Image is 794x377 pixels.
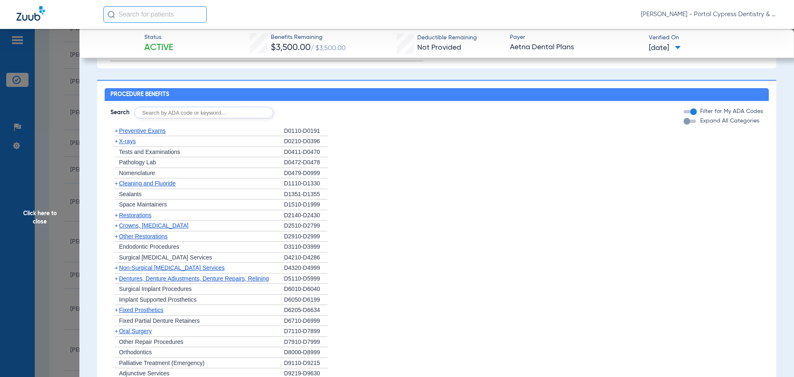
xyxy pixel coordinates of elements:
[284,295,328,305] div: D6050-D6199
[284,168,328,179] div: D0479-D0999
[134,107,273,118] input: Search by ADA code or keyword…
[119,159,156,166] span: Pathology Lab
[649,34,781,42] span: Verified On
[119,360,205,366] span: Palliative Treatment (Emergency)
[700,118,759,124] span: Expand All Categories
[115,264,118,271] span: +
[119,286,192,292] span: Surgical Implant Procedures
[144,42,173,54] span: Active
[119,317,200,324] span: Fixed Partial Denture Retainers
[115,127,118,134] span: +
[119,370,170,377] span: Adjunctive Services
[417,34,477,42] span: Deductible Remaining
[284,274,328,284] div: D5110-D5999
[641,10,777,19] span: [PERSON_NAME] - Portal Cypress Dentistry & Orthodontics
[115,212,118,219] span: +
[119,296,197,303] span: Implant Supported Prosthetics
[284,126,328,137] div: D0110-D0191
[144,33,173,42] span: Status
[284,189,328,200] div: D1351-D1355
[284,337,328,348] div: D7910-D7999
[119,170,155,176] span: Nomenclature
[119,349,152,355] span: Orthodontics
[271,43,311,52] span: $3,500.00
[698,107,763,116] label: Filter for My ADA Codes
[119,191,141,197] span: Sealants
[284,316,328,327] div: D6710-D6999
[284,231,328,242] div: D2910-D2999
[649,43,681,53] span: [DATE]
[417,44,461,51] span: Not Provided
[119,254,212,261] span: Surgical [MEDICAL_DATA] Services
[284,178,328,189] div: D1110-D1330
[119,127,166,134] span: Preventive Exams
[119,180,176,187] span: Cleaning and Fluoride
[108,11,115,18] img: Search Icon
[119,138,136,144] span: X-rays
[119,233,168,240] span: Other Restorations
[17,6,45,21] img: Zuub Logo
[284,242,328,252] div: D3110-D3999
[103,6,207,23] input: Search for patients
[284,263,328,274] div: D4320-D4999
[115,233,118,240] span: +
[284,284,328,295] div: D6010-D6040
[115,328,118,334] span: +
[284,136,328,147] div: D0210-D0396
[284,199,328,210] div: D1510-D1999
[284,157,328,168] div: D0472-D0478
[119,307,163,313] span: Fixed Prosthetics
[119,264,225,271] span: Non-Surgical [MEDICAL_DATA] Services
[284,210,328,221] div: D2140-D2430
[119,212,152,219] span: Restorations
[510,42,642,53] span: Aetna Dental Plans
[311,45,346,52] span: / $3,500.00
[753,337,794,377] iframe: Chat Widget
[115,275,118,282] span: +
[115,222,118,229] span: +
[284,221,328,231] div: D2510-D2799
[119,201,167,208] span: Space Maintainers
[115,180,118,187] span: +
[119,149,180,155] span: Tests and Examinations
[284,305,328,316] div: D6205-D6634
[115,138,118,144] span: +
[284,358,328,369] div: D9110-D9215
[110,108,129,117] span: Search
[284,326,328,337] div: D7110-D7899
[510,33,642,42] span: Payer
[119,222,189,229] span: Crowns, [MEDICAL_DATA]
[119,339,184,345] span: Other Repair Procedures
[284,252,328,263] div: D4210-D4286
[105,88,769,101] h2: Procedure Benefits
[271,33,346,42] span: Benefits Remaining
[119,275,269,282] span: Dentures, Denture Adjustments, Denture Repairs, Relining
[284,347,328,358] div: D8000-D8999
[284,147,328,158] div: D0411-D0470
[119,328,152,334] span: Oral Surgery
[119,243,179,250] span: Endodontic Procedures
[115,307,118,313] span: +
